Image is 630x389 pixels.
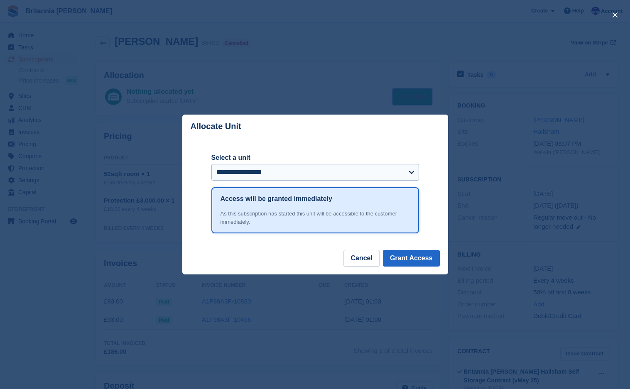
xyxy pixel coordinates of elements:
p: Allocate Unit [191,122,241,131]
button: Grant Access [383,250,440,267]
button: Cancel [343,250,379,267]
h1: Access will be granted immediately [221,194,332,204]
div: As this subscription has started this unit will be accessible to the customer immediately. [221,210,410,226]
button: close [608,8,622,22]
label: Select a unit [211,153,419,163]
